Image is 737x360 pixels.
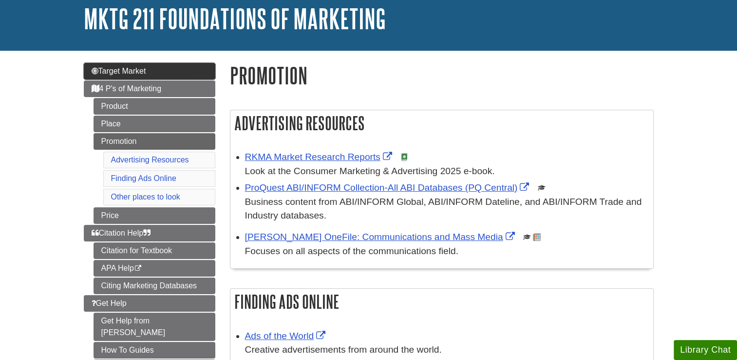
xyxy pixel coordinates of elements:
a: Link opens in new window [245,152,395,162]
span: Citation Help [92,229,151,237]
div: Look at the Consumer Marketing & Advertising 2025 e-book. [245,164,648,179]
span: Get Help [92,299,127,307]
a: MKTG 211 Foundations of Marketing [84,3,386,34]
a: Place [94,116,215,132]
img: Scholarly or Peer Reviewed [538,184,546,192]
a: Other places to look [111,193,180,201]
a: Citing Marketing Databases [94,278,215,294]
a: Product [94,98,215,115]
a: Link opens in new window [245,182,532,193]
p: Focuses on all aspects of the communications field. [245,244,648,259]
a: Advertising Resources [111,156,189,164]
button: Library Chat [674,340,737,360]
a: Link opens in new window [245,232,517,242]
a: Citation for Textbook [94,242,215,259]
a: Link opens in new window [245,331,328,341]
div: Creative advertisements from around the world. [245,343,648,357]
a: Target Market [84,63,215,80]
a: 4 P's of Marketing [84,80,215,97]
a: Price [94,207,215,224]
h2: Finding Ads Online [230,289,653,315]
a: Promotion [94,133,215,150]
a: Get Help from [PERSON_NAME] [94,313,215,341]
i: This link opens in a new window [134,265,142,272]
a: APA Help [94,260,215,277]
a: How To Guides [94,342,215,359]
span: Target Market [92,67,146,75]
img: Newspapers [533,233,541,241]
h2: Advertising Resources [230,110,653,136]
a: Finding Ads Online [111,174,176,182]
span: 4 P's of Marketing [92,84,162,93]
a: Get Help [84,295,215,312]
h1: Promotion [230,63,654,88]
p: Business content from ABI/INFORM Global, ABI/INFORM Dateline, and ABI/INFORM Trade and Industry d... [245,195,648,223]
img: e-Book [400,153,408,161]
img: Scholarly or Peer Reviewed [523,233,531,241]
a: Citation Help [84,225,215,241]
